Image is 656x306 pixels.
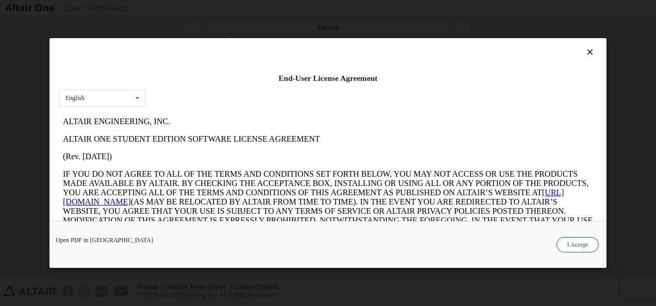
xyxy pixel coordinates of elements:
[556,237,599,252] button: I Accept
[65,95,85,101] div: English
[4,39,534,48] p: (Rev. [DATE])
[4,57,534,131] p: IF YOU DO NOT AGREE TO ALL OF THE TERMS AND CONDITIONS SET FORTH BELOW, YOU MAY NOT ACCESS OR USE...
[4,4,534,13] p: ALTAIR ENGINEERING, INC.
[59,73,597,83] div: End-User License Agreement
[4,22,534,31] p: ALTAIR ONE STUDENT EDITION SOFTWARE LICENSE AGREEMENT
[4,75,505,93] a: [URL][DOMAIN_NAME]
[56,237,153,243] a: Open PDF in [GEOGRAPHIC_DATA]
